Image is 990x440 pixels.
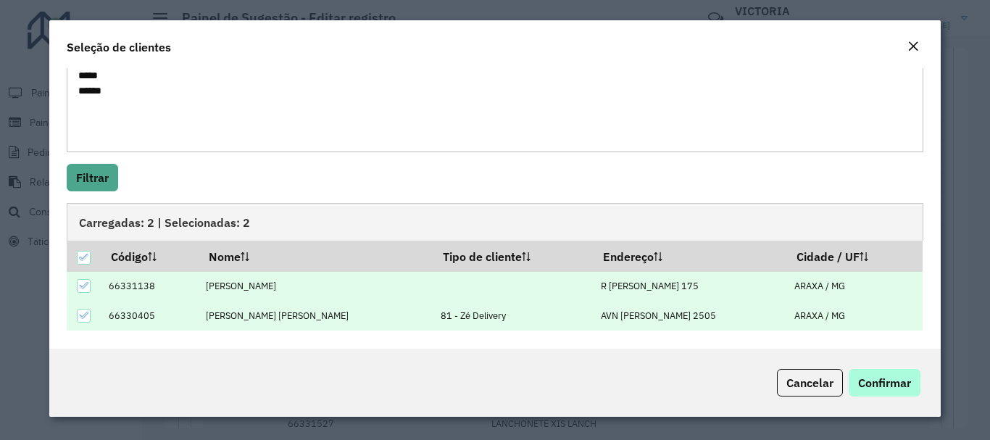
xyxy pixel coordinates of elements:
[786,301,923,331] td: ARAXA / MG
[101,301,199,331] td: 66330405
[593,301,786,331] td: AVN [PERSON_NAME] 2505
[67,38,171,56] h4: Seleção de clientes
[101,241,199,271] th: Código
[777,369,843,397] button: Cancelar
[849,369,920,397] button: Confirmar
[67,164,118,191] button: Filtrar
[903,38,923,57] button: Close
[907,41,919,52] em: Fechar
[593,272,786,302] td: R [PERSON_NAME] 175
[786,375,833,390] span: Cancelar
[433,301,593,331] td: 81 - Zé Delivery
[786,241,923,271] th: Cidade / UF
[101,272,199,302] td: 66331138
[433,241,593,271] th: Tipo de cliente
[199,301,433,331] td: [PERSON_NAME] [PERSON_NAME]
[199,272,433,302] td: [PERSON_NAME]
[858,375,911,390] span: Confirmar
[786,272,923,302] td: ARAXA / MG
[67,203,923,241] div: Carregadas: 2 | Selecionadas: 2
[593,241,786,271] th: Endereço
[199,241,433,271] th: Nome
